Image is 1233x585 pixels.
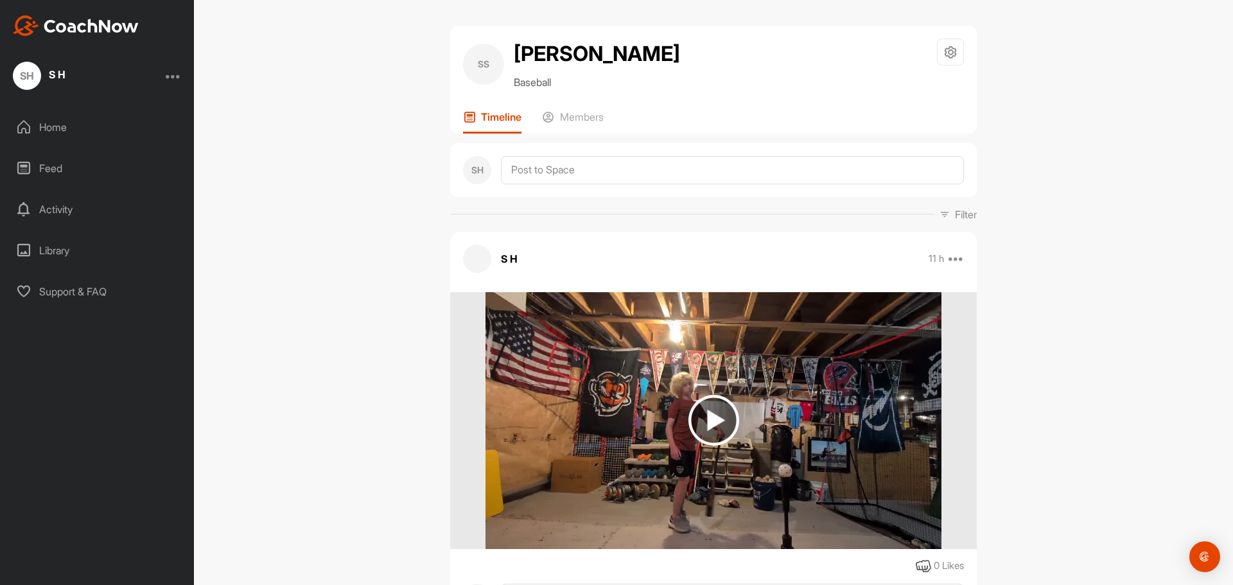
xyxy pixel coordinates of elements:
[485,292,941,549] img: media
[463,156,491,184] div: SH
[7,275,188,308] div: Support & FAQ
[13,15,139,36] img: CoachNow
[7,152,188,184] div: Feed
[7,193,188,225] div: Activity
[1189,541,1220,572] div: Open Intercom Messenger
[560,110,604,123] p: Members
[955,207,977,222] p: Filter
[49,69,66,80] div: S H
[13,62,41,90] div: SH
[501,251,518,266] p: S H
[514,39,680,69] h2: [PERSON_NAME]
[929,252,944,265] p: 11 h
[688,395,739,446] img: play
[934,559,964,573] div: 0 Likes
[463,44,504,85] div: SS
[7,111,188,143] div: Home
[481,110,521,123] p: Timeline
[7,234,188,266] div: Library
[514,74,680,90] p: Baseball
